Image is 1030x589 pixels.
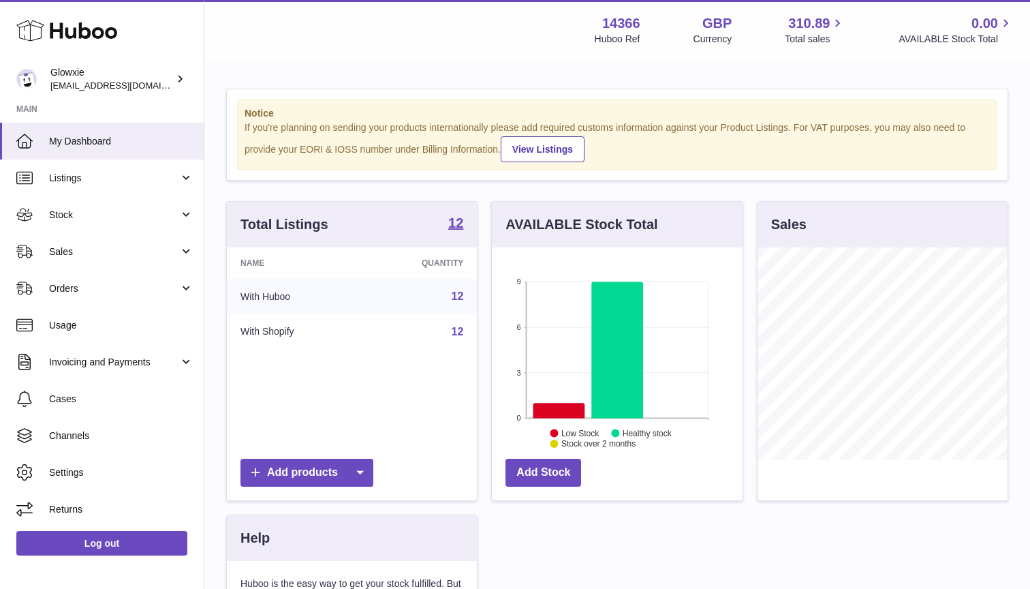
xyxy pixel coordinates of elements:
a: Add Stock [505,459,581,487]
span: Invoicing and Payments [49,356,179,369]
h3: AVAILABLE Stock Total [505,215,657,234]
th: Quantity [362,247,477,279]
td: With Huboo [227,279,362,314]
span: Cases [49,393,193,406]
text: 6 [517,323,521,331]
td: With Shopify [227,314,362,350]
img: suraj@glowxie.com [16,69,37,89]
a: 310.89 Total sales [785,14,845,46]
text: 0 [517,414,521,422]
span: Channels [49,429,193,442]
span: Stock [49,209,179,222]
span: Orders [49,282,179,295]
text: 3 [517,368,521,376]
span: AVAILABLE Stock Total [899,33,1014,46]
strong: 12 [448,216,463,230]
span: Sales [49,245,179,258]
span: Total sales [785,33,845,46]
h3: Sales [771,215,807,234]
div: Huboo Ref [595,33,640,46]
a: 12 [452,290,464,302]
span: My Dashboard [49,135,193,148]
text: 9 [517,277,521,286]
a: 12 [448,216,463,232]
strong: Notice [245,107,990,120]
a: 12 [452,326,464,337]
h3: Total Listings [240,215,328,234]
a: Add products [240,459,373,487]
strong: GBP [702,14,732,33]
span: Listings [49,172,179,185]
text: Low Stock [561,428,599,438]
a: 0.00 AVAILABLE Stock Total [899,14,1014,46]
div: If you're planning on sending your products internationally please add required customs informati... [245,121,990,162]
span: [EMAIL_ADDRESS][DOMAIN_NAME] [50,80,200,91]
span: Returns [49,503,193,516]
span: Settings [49,466,193,479]
span: 310.89 [788,14,830,33]
h3: Help [240,529,270,547]
span: Usage [49,319,193,332]
span: 0.00 [971,14,998,33]
strong: 14366 [602,14,640,33]
div: Currency [693,33,732,46]
a: View Listings [501,136,584,162]
th: Name [227,247,362,279]
a: Log out [16,531,187,556]
div: Glowxie [50,66,173,92]
text: Stock over 2 months [561,439,636,449]
text: Healthy stock [623,428,672,438]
